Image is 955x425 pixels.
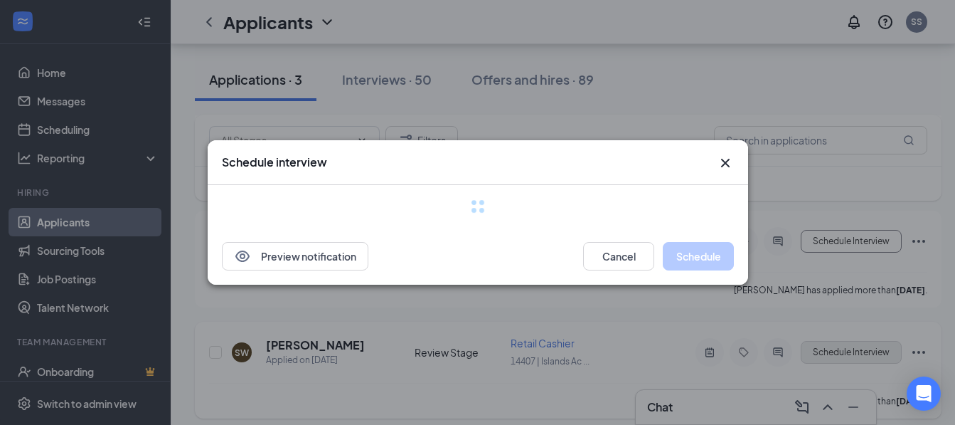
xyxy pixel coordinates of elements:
svg: Cross [717,154,734,172]
h3: Schedule interview [222,154,327,170]
button: Cancel [583,242,654,271]
button: Close [717,154,734,172]
svg: Eye [234,248,251,265]
div: Open Intercom Messenger [907,377,941,411]
button: EyePreview notification [222,242,368,271]
button: Schedule [663,242,734,271]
